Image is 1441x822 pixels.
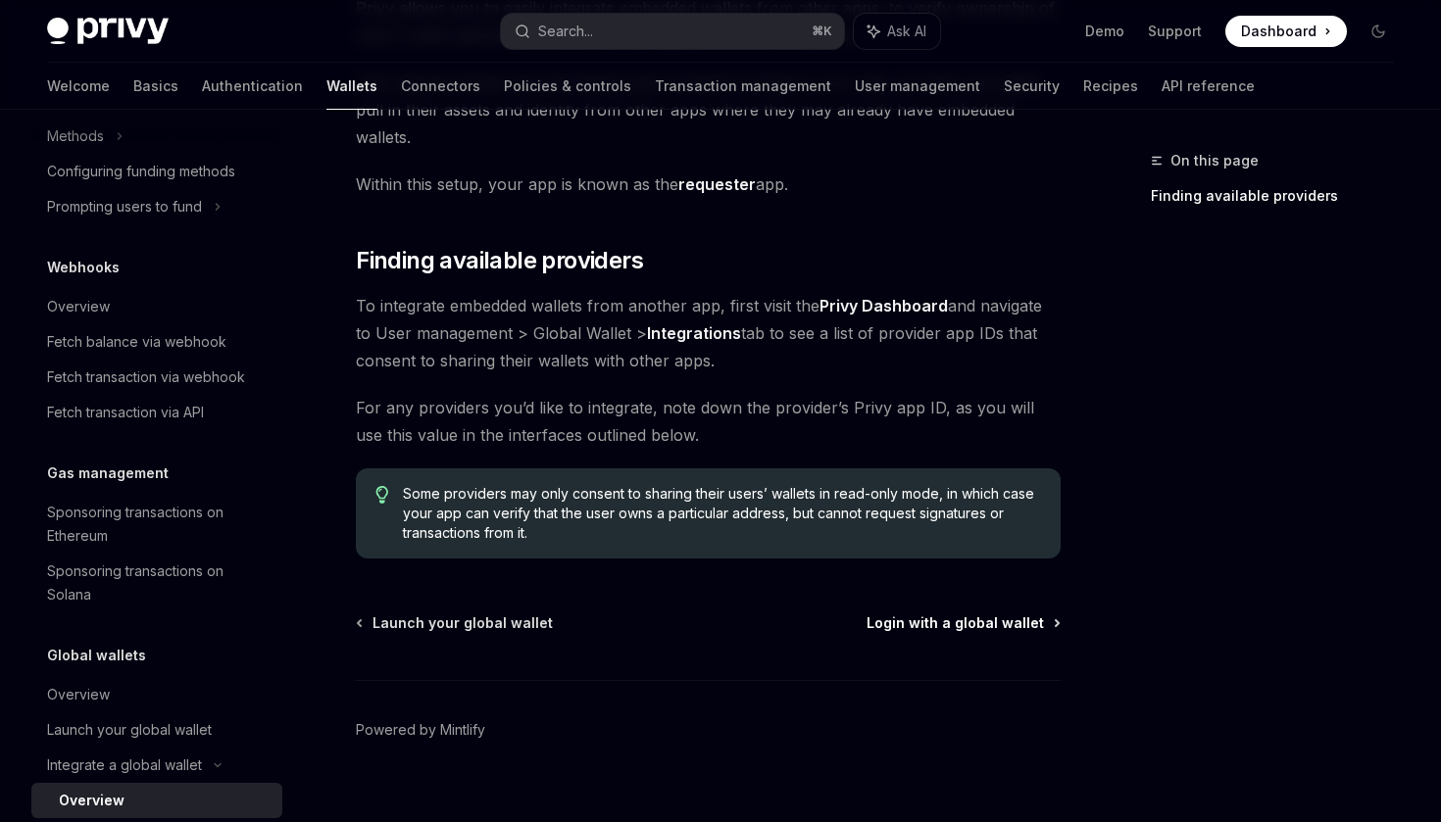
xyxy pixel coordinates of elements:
a: API reference [1162,63,1255,110]
strong: Integrations [647,323,741,343]
a: Demo [1085,22,1124,41]
a: Launch your global wallet [31,712,282,748]
div: Prompting users to fund [47,195,202,218]
svg: Tip [375,486,389,504]
a: Support [1148,22,1202,41]
a: Fetch transaction via webhook [31,360,282,395]
span: This reduces friction around having users transact onchain in your app, as users can easily pull ... [356,69,1061,151]
span: For any providers you’d like to integrate, note down the provider’s Privy app ID, as you will use... [356,394,1061,449]
div: Fetch transaction via API [47,401,204,424]
span: To integrate embedded wallets from another app, first visit the and navigate to User management >... [356,292,1061,374]
div: Fetch transaction via webhook [47,365,245,389]
strong: requester [678,174,756,194]
h5: Gas management [47,461,169,485]
a: Connectors [401,63,480,110]
a: Security [1004,63,1060,110]
h5: Global wallets [47,644,146,667]
a: Recipes [1083,63,1138,110]
a: Overview [31,289,282,324]
a: Overview [31,677,282,712]
span: Ask AI [887,22,926,41]
a: Wallets [326,63,377,110]
a: Finding available providers [1151,180,1410,212]
span: Login with a global wallet [867,613,1044,633]
a: Authentication [202,63,303,110]
div: Fetch balance via webhook [47,330,226,354]
a: Dashboard [1225,16,1347,47]
a: Basics [133,63,178,110]
strong: Privy Dashboard [820,296,948,315]
a: Fetch balance via webhook [31,324,282,360]
span: ⌘ K [812,24,832,39]
span: Within this setup, your app is known as the app. [356,170,1061,198]
span: Some providers may only consent to sharing their users’ wallets in read-only mode, in which case ... [403,484,1041,543]
a: Integrations [647,323,741,344]
button: Search...⌘K [501,14,843,49]
button: Toggle dark mode [1363,16,1394,47]
a: Welcome [47,63,110,110]
div: Overview [59,789,124,812]
div: Overview [47,683,110,706]
img: dark logo [47,18,169,45]
a: Privy Dashboard [820,296,948,316]
a: User management [855,63,980,110]
span: On this page [1170,149,1259,172]
span: Finding available providers [356,245,643,276]
div: Launch your global wallet [47,718,212,742]
div: Configuring funding methods [47,160,235,183]
a: Fetch transaction via API [31,395,282,430]
div: Search... [538,20,593,43]
a: Launch your global wallet [358,613,553,633]
div: Integrate a global wallet [47,753,202,777]
a: Configuring funding methods [31,154,282,189]
div: Sponsoring transactions on Ethereum [47,501,271,548]
h5: Webhooks [47,256,120,279]
div: Sponsoring transactions on Solana [47,559,271,606]
a: Sponsoring transactions on Ethereum [31,495,282,554]
a: Powered by Mintlify [356,720,485,740]
a: Sponsoring transactions on Solana [31,554,282,612]
span: Launch your global wallet [373,613,553,633]
button: Ask AI [854,14,940,49]
a: Transaction management [655,63,831,110]
a: Policies & controls [504,63,631,110]
a: Login with a global wallet [867,613,1059,633]
a: Overview [31,783,282,818]
span: Dashboard [1241,22,1317,41]
div: Overview [47,295,110,318]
